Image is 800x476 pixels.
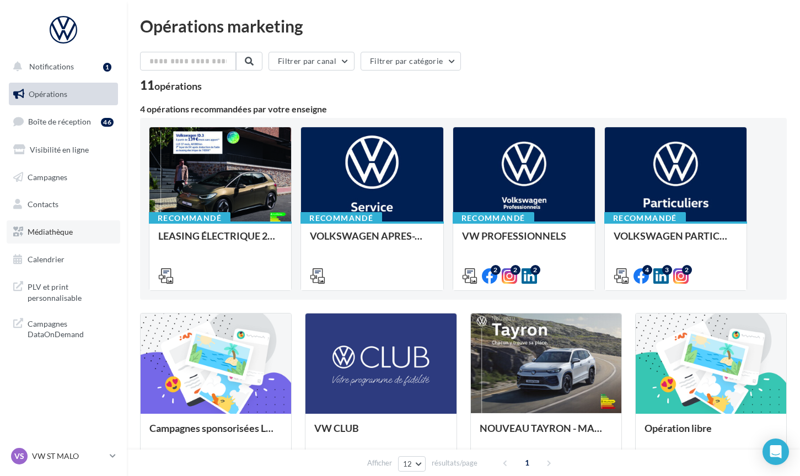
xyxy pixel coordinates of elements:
[140,18,787,34] div: Opérations marketing
[642,265,652,275] div: 4
[453,212,534,224] div: Recommandé
[28,199,58,209] span: Contacts
[7,220,120,244] a: Médiathèque
[101,118,114,127] div: 46
[314,423,447,445] div: VW CLUB
[367,458,392,468] span: Afficher
[763,439,789,465] div: Open Intercom Messenger
[28,227,73,236] span: Médiathèque
[480,423,613,445] div: NOUVEAU TAYRON - MARS 2025
[140,105,787,113] div: 4 opérations recommandées par votre enseigne
[7,83,120,106] a: Opérations
[432,458,477,468] span: résultats/page
[158,230,282,252] div: LEASING ÉLECTRIQUE 2025
[403,459,412,468] span: 12
[7,138,120,161] a: Visibilité en ligne
[7,248,120,271] a: Calendrier
[28,117,91,126] span: Boîte de réception
[149,212,230,224] div: Recommandé
[300,212,382,224] div: Recommandé
[530,265,540,275] div: 2
[7,55,116,78] button: Notifications 1
[29,62,74,71] span: Notifications
[103,63,111,72] div: 1
[14,451,24,462] span: VS
[28,255,65,264] span: Calendrier
[32,451,105,462] p: VW ST MALO
[518,454,536,472] span: 1
[462,230,586,252] div: VW PROFESSIONNELS
[7,312,120,344] a: Campagnes DataOnDemand
[28,279,114,303] span: PLV et print personnalisable
[614,230,738,252] div: VOLKSWAGEN PARTICULIER
[140,79,202,91] div: 11
[30,145,89,154] span: Visibilité en ligne
[9,446,118,467] a: VS VW ST MALO
[491,265,501,275] div: 2
[7,110,120,133] a: Boîte de réception46
[7,193,120,216] a: Contacts
[7,166,120,189] a: Campagnes
[269,52,355,71] button: Filtrer par canal
[662,265,672,275] div: 3
[28,316,114,340] span: Campagnes DataOnDemand
[361,52,461,71] button: Filtrer par catégorie
[310,230,434,252] div: VOLKSWAGEN APRES-VENTE
[682,265,692,275] div: 2
[398,456,426,472] button: 12
[154,81,202,91] div: opérations
[28,172,67,181] span: Campagnes
[604,212,686,224] div: Recommandé
[149,423,282,445] div: Campagnes sponsorisées Les Instants VW Octobre
[511,265,520,275] div: 2
[29,89,67,99] span: Opérations
[645,423,777,445] div: Opération libre
[7,275,120,307] a: PLV et print personnalisable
